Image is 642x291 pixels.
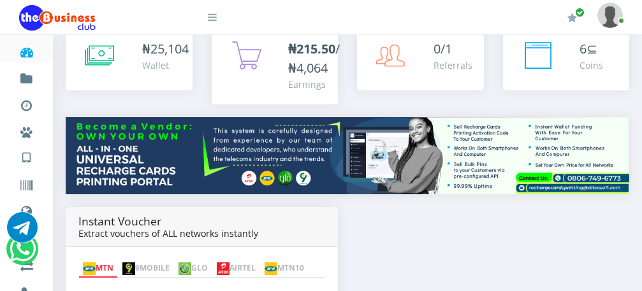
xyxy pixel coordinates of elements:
[19,88,34,118] a: Transactions
[19,194,34,225] a: Data
[580,59,603,72] div: Coins
[48,159,155,180] a: International VTU
[174,260,212,278] a: GLO
[217,262,230,275] img: airtel.png
[580,39,603,59] div: ⊆
[567,13,577,23] i: Renew/Upgrade Subscription
[48,140,155,162] a: Nigerian VTU
[118,260,174,278] a: 9MOBILE
[122,262,135,275] img: 9mobile.png
[357,27,484,90] a: 0/1 Referrals
[83,262,96,275] img: mtn.png
[78,229,258,239] small: Extract vouchers of ALL networks instantly
[434,40,452,57] span: 0/1
[142,39,189,59] div: ₦
[288,78,340,91] div: Earnings
[19,5,96,31] img: Logo
[19,140,34,172] a: VTU
[78,215,325,228] h4: Instant Voucher
[580,40,587,57] span: 6
[434,59,472,72] div: Referrals
[288,40,335,57] b: ₦215.50
[260,260,309,278] a: MTN10
[19,168,34,199] a: Vouchers
[575,8,585,17] span: Renew/Upgrade Subscription
[19,34,34,65] a: Dashboard
[288,40,340,76] span: /₦4,064
[19,61,34,92] a: Fund wallet
[78,260,118,278] a: MTN
[179,262,191,275] img: glo.png
[10,243,36,264] a: Chat for support
[597,3,623,27] img: User
[142,59,189,72] div: Wallet
[150,40,189,57] span: 25,104
[212,27,339,104] a: ₦215.50/₦4,064 Earnings
[66,27,193,90] a: ₦25,104 Wallet
[66,117,629,194] img: multitenant_rcp.png
[212,260,260,278] a: AIRTEL
[265,262,277,275] img: mtn.png
[7,222,38,243] a: Chat for support
[19,115,34,145] a: Miscellaneous Payments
